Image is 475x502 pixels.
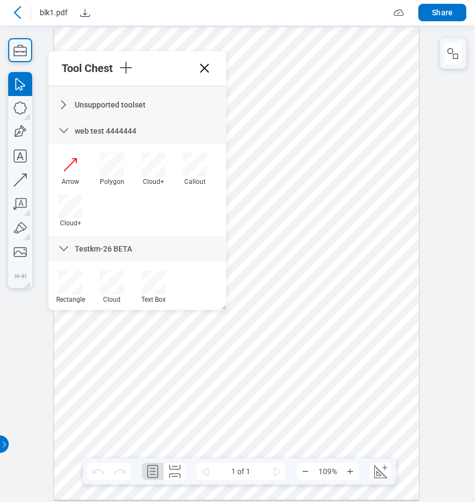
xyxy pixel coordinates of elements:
button: Zoom Out [297,463,314,480]
div: Polygon [95,178,128,186]
span: 1 of 1 [214,463,268,480]
button: Create Scale [370,463,392,480]
button: Undo [87,463,109,480]
div: web test 4444444 [49,118,226,144]
span: web test 4444444 [75,127,136,135]
div: Unsupported toolset [49,92,226,118]
button: Zoom In [341,463,359,480]
div: Cloud+ [137,178,170,186]
div: Arrow [54,178,87,186]
div: Tool Chest [62,62,117,75]
div: Testkm-26 BETA [49,236,226,262]
button: Download [76,4,94,21]
div: Callout [178,178,211,186]
span: 109% [314,463,341,480]
button: Share [418,4,466,21]
div: Rectangle [54,296,87,303]
button: Continuous Page Layout [164,463,185,480]
div: Cloud [95,296,128,303]
span: Testkm-26 BETA [75,244,132,253]
button: Redo [109,463,131,480]
button: Single Page Layout [142,463,164,480]
span: blk1.pdf [40,7,68,18]
div: Cloud+ [54,219,87,227]
div: Text Box [137,296,170,303]
span: Unsupported toolset [75,100,146,109]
